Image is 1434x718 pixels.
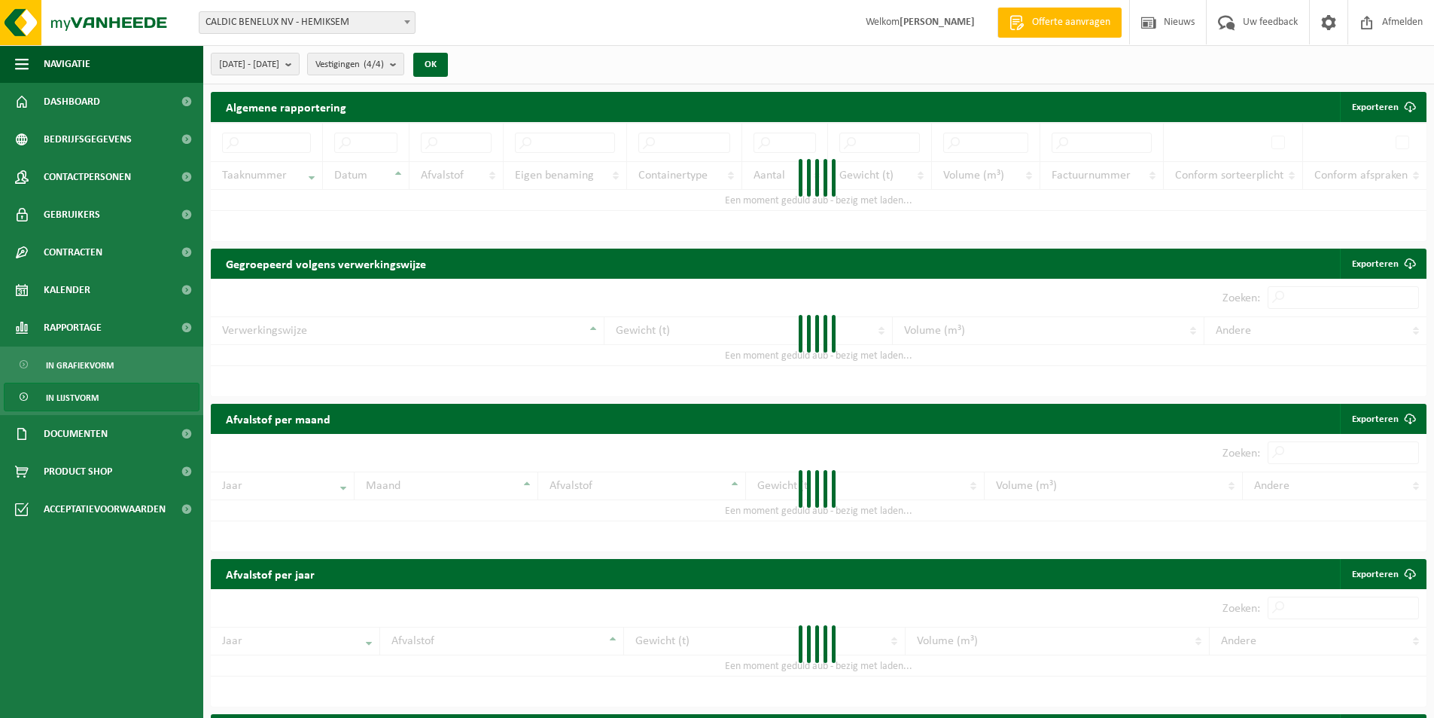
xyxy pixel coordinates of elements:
[1340,559,1425,589] a: Exporteren
[44,196,100,234] span: Gebruikers
[211,404,346,433] h2: Afvalstof per maand
[413,53,448,77] button: OK
[46,351,114,380] span: In grafiekvorm
[44,415,108,453] span: Documenten
[211,249,441,278] h2: Gegroepeerd volgens verwerkingswijze
[44,83,100,121] span: Dashboard
[44,453,112,490] span: Product Shop
[997,8,1122,38] a: Offerte aanvragen
[307,53,404,75] button: Vestigingen(4/4)
[211,559,330,588] h2: Afvalstof per jaar
[211,92,361,122] h2: Algemene rapportering
[1340,404,1425,434] a: Exporteren
[199,12,415,33] span: CALDIC BENELUX NV - HEMIKSEM
[199,11,416,34] span: CALDIC BENELUX NV - HEMIKSEM
[1028,15,1114,30] span: Offerte aanvragen
[44,158,131,196] span: Contactpersonen
[44,45,90,83] span: Navigatie
[44,121,132,158] span: Bedrijfsgegevens
[4,350,199,379] a: In grafiekvorm
[1340,249,1425,279] a: Exporteren
[1340,92,1425,122] button: Exporteren
[46,383,99,412] span: In lijstvorm
[211,53,300,75] button: [DATE] - [DATE]
[900,17,975,28] strong: [PERSON_NAME]
[315,53,384,76] span: Vestigingen
[4,383,199,411] a: In lijstvorm
[44,234,102,271] span: Contracten
[44,490,166,528] span: Acceptatievoorwaarden
[219,53,279,76] span: [DATE] - [DATE]
[44,309,102,347] span: Rapportage
[364,60,384,69] count: (4/4)
[44,271,90,309] span: Kalender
